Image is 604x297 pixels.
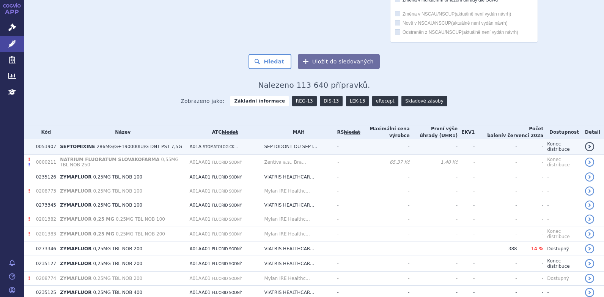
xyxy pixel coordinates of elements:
span: FLUORID SODNÝ [212,189,242,193]
td: 0273345 [32,198,56,212]
td: - [543,184,581,198]
td: - [475,226,517,242]
span: ZYMAFLUOR 0,25 MG [60,216,114,222]
span: 0,25MG TBL NOB 400 [93,290,143,295]
span: FLUORID SODNÝ [212,175,242,179]
a: detail [585,201,594,210]
td: - [517,170,544,184]
td: - [410,139,458,155]
td: Mylan IRE Healthc... [260,184,333,198]
a: vyhledávání obsahuje příliš mnoho ATC skupin [222,130,238,135]
td: VIATRIS HEALTHCAR... [260,198,333,212]
td: 0053907 [32,139,56,155]
td: - [360,226,410,242]
a: LEK-13 [346,96,369,106]
span: ZYMAFLUOR [60,188,91,194]
span: FLUORID SODNÝ [212,276,242,281]
td: - [410,184,458,198]
td: 65,37 Kč [360,155,410,170]
td: 0000211 [32,155,56,170]
td: - [517,155,544,170]
a: REG-13 [292,96,317,106]
td: - [458,184,475,198]
td: - [333,170,360,184]
td: VIATRIS HEALTHCAR... [260,242,333,256]
td: - [458,139,475,155]
td: Mylan IRE Healthc... [260,212,333,226]
span: 0,25MG TBL NOB 100 [93,188,143,194]
span: ZYMAFLUOR [60,290,91,295]
td: - [475,212,517,226]
td: Mylan IRE Healthc... [260,226,333,242]
span: ZYMAFLUOR 0,25 MG [60,231,114,237]
button: Hledat [249,54,291,69]
td: - [360,184,410,198]
label: Nově v NSCAU/NSCUP [395,20,533,26]
td: 1,40 Kč [410,155,458,170]
td: 0235127 [32,256,56,272]
td: 0201382 [32,212,56,226]
td: - [410,226,458,242]
a: detail [585,158,594,167]
td: - [410,242,458,256]
th: První výše úhrady (UHR1) [410,125,458,139]
span: 0,25MG TBL NOB 200 [93,246,143,251]
a: detail [585,259,594,268]
span: Nalezeno 113 640 přípravků. [258,81,370,90]
span: NATRIUM FLUORATUM SLOVAKOFARMA [60,157,159,162]
th: RS [333,125,360,139]
td: Konec distribuce [543,226,581,242]
td: - [333,198,360,212]
td: - [360,272,410,286]
span: A01A [189,144,201,149]
span: Registrace tohoto produktu byla zrušena. [28,231,30,237]
span: A01AA01 [189,202,211,208]
td: - [360,139,410,155]
span: 0,25MG TBL NOB 200 [93,276,143,281]
td: - [458,212,475,226]
td: - [333,139,360,155]
td: - [543,198,581,212]
span: A01AA01 [189,276,211,281]
td: Dostupný [543,272,581,286]
th: ATC [186,125,260,139]
span: 0,25MG TBL NOB 100 [116,216,165,222]
td: - [475,184,517,198]
span: 0,25MG TBL NOB 200 [93,261,143,266]
td: - [333,272,360,286]
span: (aktuálně není vydán návrh) [451,21,508,26]
td: - [475,139,517,155]
th: Název [56,125,186,139]
td: - [517,212,544,226]
span: ZYMAFLUOR [60,246,91,251]
span: A01AA01 [189,290,211,295]
td: - [458,170,475,184]
td: - [517,198,544,212]
td: - [458,226,475,242]
span: Registrace tohoto produktu byla zrušena. [28,188,30,194]
td: - [410,212,458,226]
td: Konec distribuce [543,155,581,170]
td: - [458,272,475,286]
a: detail [585,172,594,182]
td: - [410,272,458,286]
td: - [360,212,410,226]
a: vyhledávání neobsahuje žádnou platnou referenční skupinu [344,130,360,135]
span: 0,25MG TBL NOB 200 [116,231,165,237]
span: Registrace tohoto produktu byla zrušena. [28,157,30,162]
span: A01AA01 [189,174,211,180]
td: - [543,170,581,184]
span: STOMATOLOGICK... [203,145,238,149]
th: MAH [260,125,333,139]
td: - [333,242,360,256]
td: - [517,226,544,242]
td: - [333,256,360,272]
span: 0,25MG TBL NOB 100 [93,174,143,180]
td: - [517,184,544,198]
td: - [458,256,475,272]
td: Konec distribuce [543,139,581,155]
th: Kód [32,125,56,139]
span: v červenci 2025 [503,133,543,138]
span: ZYMAFLUOR [60,202,91,208]
td: - [475,198,517,212]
